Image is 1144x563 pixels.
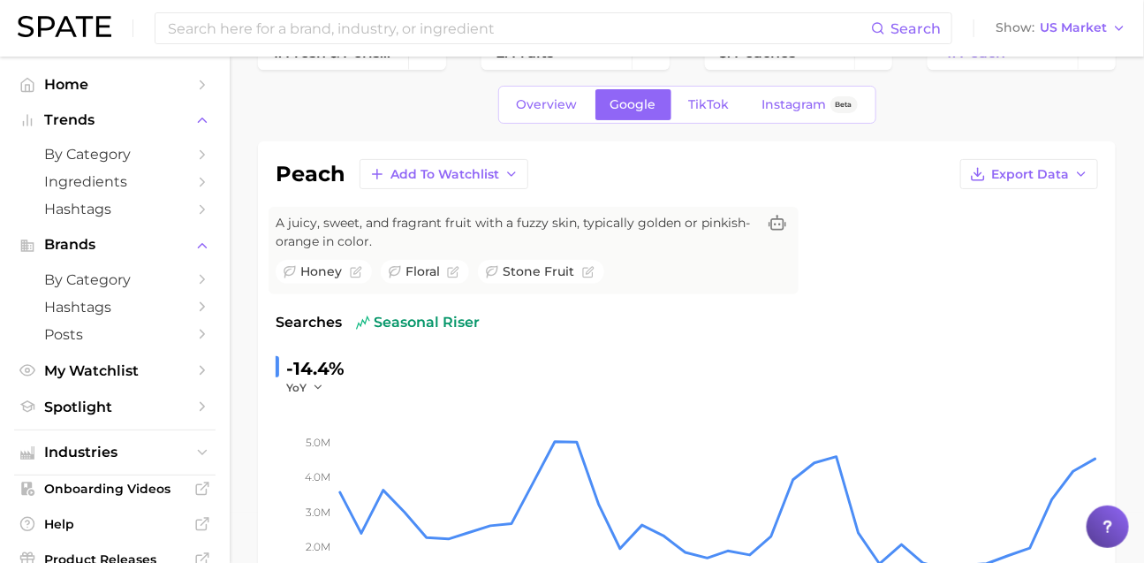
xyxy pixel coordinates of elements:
a: My Watchlist [14,357,216,384]
a: Hashtags [14,195,216,223]
h1: peach [276,164,345,185]
button: Trends [14,107,216,133]
a: Hashtags [14,293,216,321]
span: YoY [286,380,307,395]
button: Industries [14,439,216,466]
a: Ingredients [14,168,216,195]
span: Onboarding Videos [44,481,186,497]
span: seasonal riser [356,312,480,333]
a: Help [14,511,216,537]
span: My Watchlist [44,362,186,379]
span: honey [301,262,343,281]
span: Home [44,76,186,93]
span: stone fruit [504,262,575,281]
span: A juicy, sweet, and fragrant fruit with a fuzzy skin, typically golden or pinkish-orange in color. [276,214,756,251]
span: Industries [44,445,186,460]
a: Home [14,71,216,98]
button: ShowUS Market [991,17,1131,40]
span: Beta [836,97,852,112]
span: Ingredients [44,173,186,190]
button: YoY [286,380,324,395]
span: floral [405,262,440,281]
a: TikTok [674,89,745,120]
span: Export Data [991,167,1069,182]
span: by Category [44,271,186,288]
span: Help [44,516,186,532]
span: Hashtags [44,299,186,316]
tspan: 2.0m [306,540,330,553]
span: Google [610,97,656,112]
button: Export Data [960,159,1098,189]
button: Flag as miscategorized or irrelevant [447,266,459,278]
span: Spotlight [44,399,186,415]
span: Add to Watchlist [390,167,499,182]
span: Posts [44,326,186,343]
a: Posts [14,321,216,348]
span: Overview [517,97,578,112]
img: SPATE [18,16,111,37]
a: Google [595,89,671,120]
span: Trends [44,112,186,128]
button: Brands [14,232,216,258]
span: Instagram [762,97,827,112]
span: US Market [1040,23,1107,33]
button: Flag as miscategorized or irrelevant [582,266,595,278]
a: InstagramBeta [747,89,873,120]
a: Overview [502,89,593,120]
span: Search [890,20,941,37]
button: Add to Watchlist [360,159,528,189]
a: Onboarding Videos [14,476,216,502]
button: Flag as miscategorized or irrelevant [350,266,362,278]
div: -14.4% [286,354,345,383]
span: Hashtags [44,201,186,217]
span: Show [996,23,1034,33]
a: Spotlight [14,393,216,421]
img: seasonal riser [356,316,370,330]
tspan: 4.0m [305,470,330,483]
input: Search here for a brand, industry, or ingredient [166,13,871,43]
tspan: 3.0m [306,506,330,519]
span: Brands [44,237,186,253]
a: by Category [14,141,216,168]
span: by Category [44,146,186,163]
tspan: 5.0m [306,436,330,449]
span: Searches [276,312,342,333]
a: by Category [14,266,216,293]
span: TikTok [689,97,730,112]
